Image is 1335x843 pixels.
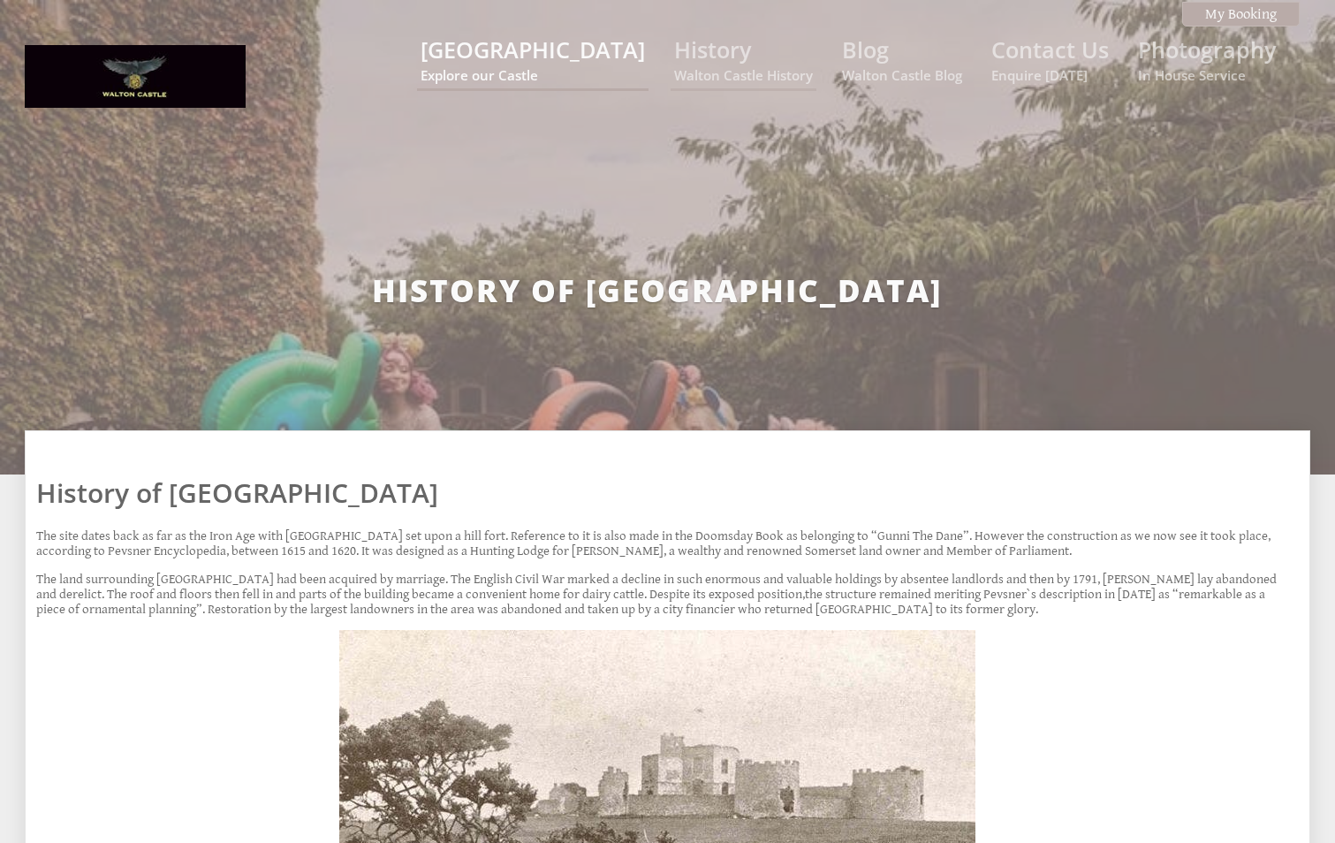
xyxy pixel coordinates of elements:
h2: History of [GEOGRAPHIC_DATA] [151,270,1163,311]
a: PhotographyIn House Service [1138,34,1276,84]
small: Walton Castle History [674,66,813,84]
h1: History of [GEOGRAPHIC_DATA] [36,475,1278,511]
a: BlogWalton Castle Blog [842,34,962,84]
a: Contact UsEnquire [DATE] [991,34,1109,84]
a: HistoryWalton Castle History [674,34,813,84]
a: My Booking [1182,2,1300,27]
a: [GEOGRAPHIC_DATA]Explore our Castle [421,34,645,84]
small: In House Service [1138,66,1276,84]
img: Walton Castle [25,45,246,107]
small: Enquire [DATE] [991,66,1109,84]
small: Walton Castle Blog [842,66,962,84]
small: Explore our Castle [421,66,645,84]
p: The site dates back as far as the Iron Age with [GEOGRAPHIC_DATA] set upon a hill fort. Reference... [36,528,1278,558]
p: The land surrounding [GEOGRAPHIC_DATA] had been acquired by marriage. The English Civil War marke... [36,572,1278,617]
